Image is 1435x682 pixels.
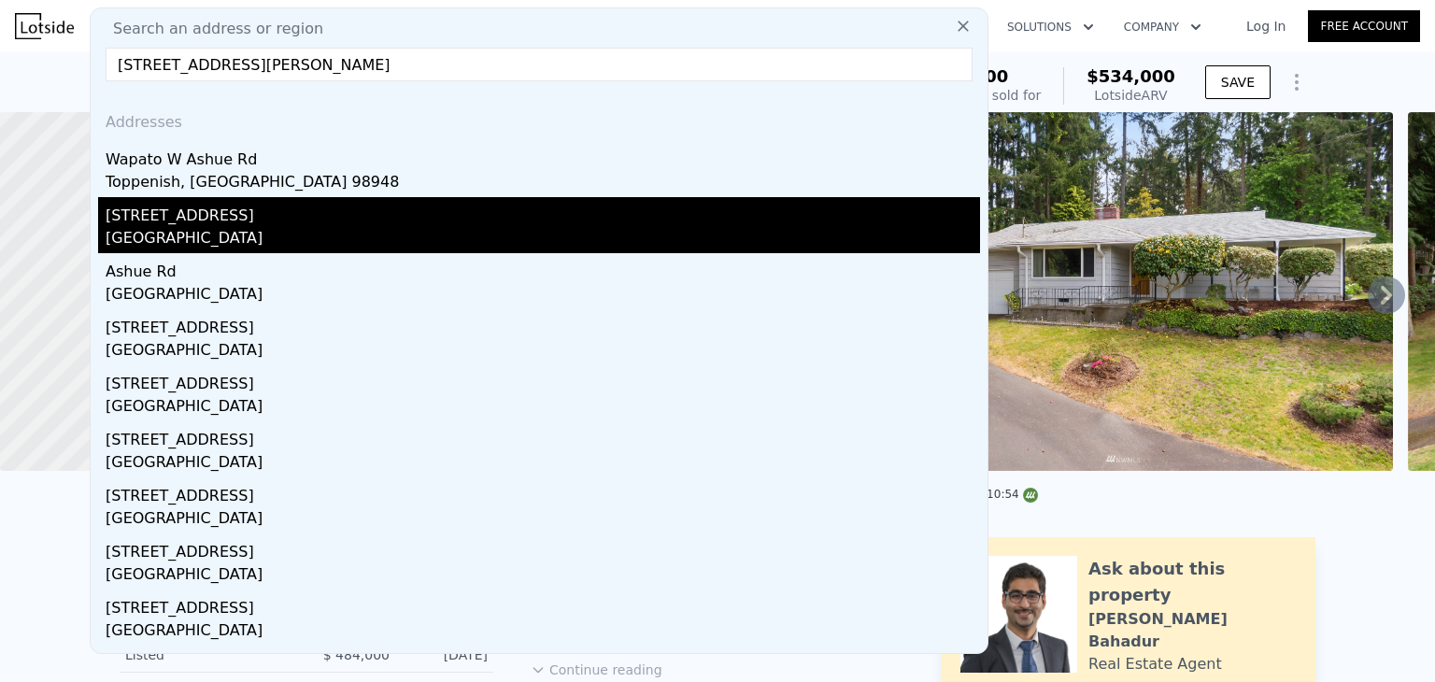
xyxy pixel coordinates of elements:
[106,421,980,451] div: [STREET_ADDRESS]
[855,112,1393,471] img: Sale: 124954662 Parcel: 100853859
[405,646,488,664] div: [DATE]
[106,253,980,283] div: Ashue Rd
[106,197,980,227] div: [STREET_ADDRESS]
[106,619,980,646] div: [GEOGRAPHIC_DATA]
[106,477,980,507] div: [STREET_ADDRESS]
[1023,488,1038,503] img: NWMLS Logo
[1109,10,1216,44] button: Company
[106,309,980,339] div: [STREET_ADDRESS]
[125,646,291,664] div: Listed
[98,18,323,40] span: Search an address or region
[1224,17,1308,36] a: Log In
[106,365,980,395] div: [STREET_ADDRESS]
[106,646,980,675] div: [STREET_ADDRESS]
[1088,556,1297,608] div: Ask about this property
[106,395,980,421] div: [GEOGRAPHIC_DATA]
[106,48,973,81] input: Enter an address, city, region, neighborhood or zip code
[106,171,980,197] div: Toppenish, [GEOGRAPHIC_DATA] 98948
[1308,10,1420,42] a: Free Account
[106,451,980,477] div: [GEOGRAPHIC_DATA]
[98,96,980,141] div: Addresses
[1278,64,1315,101] button: Show Options
[106,283,980,309] div: [GEOGRAPHIC_DATA]
[106,507,980,533] div: [GEOGRAPHIC_DATA]
[106,590,980,619] div: [STREET_ADDRESS]
[531,661,662,679] button: Continue reading
[992,10,1109,44] button: Solutions
[106,533,980,563] div: [STREET_ADDRESS]
[1088,653,1222,675] div: Real Estate Agent
[106,339,980,365] div: [GEOGRAPHIC_DATA]
[106,227,980,253] div: [GEOGRAPHIC_DATA]
[323,647,390,662] span: $ 484,000
[1087,86,1175,105] div: Lotside ARV
[1088,608,1297,653] div: [PERSON_NAME] Bahadur
[1087,66,1175,86] span: $534,000
[106,563,980,590] div: [GEOGRAPHIC_DATA]
[15,13,74,39] img: Lotside
[106,141,980,171] div: Wapato W Ashue Rd
[1205,65,1271,99] button: SAVE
